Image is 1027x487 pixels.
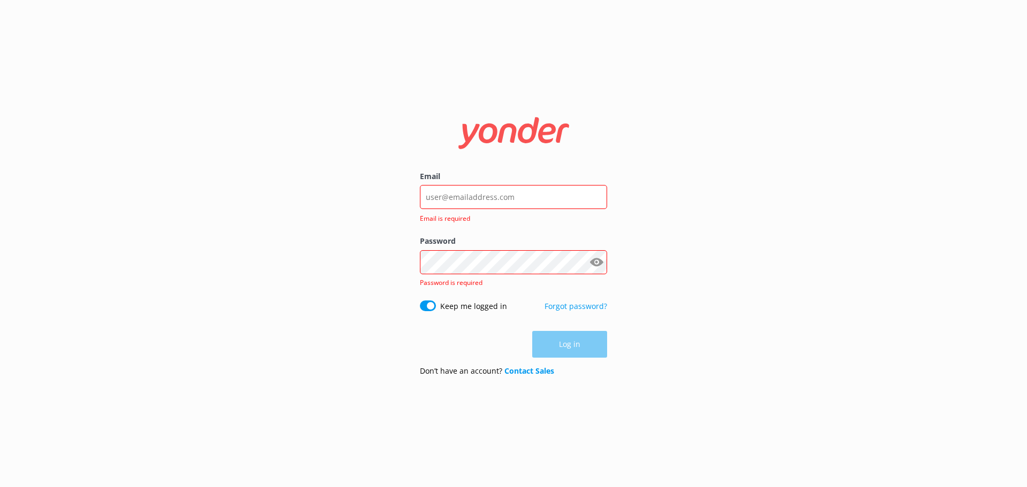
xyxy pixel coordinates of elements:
[504,366,554,376] a: Contact Sales
[440,300,507,312] label: Keep me logged in
[420,365,554,377] p: Don’t have an account?
[420,235,607,247] label: Password
[420,213,601,223] span: Email is required
[545,301,607,311] a: Forgot password?
[420,278,482,287] span: Password is required
[420,171,607,182] label: Email
[586,251,607,273] button: Show password
[420,185,607,209] input: user@emailaddress.com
